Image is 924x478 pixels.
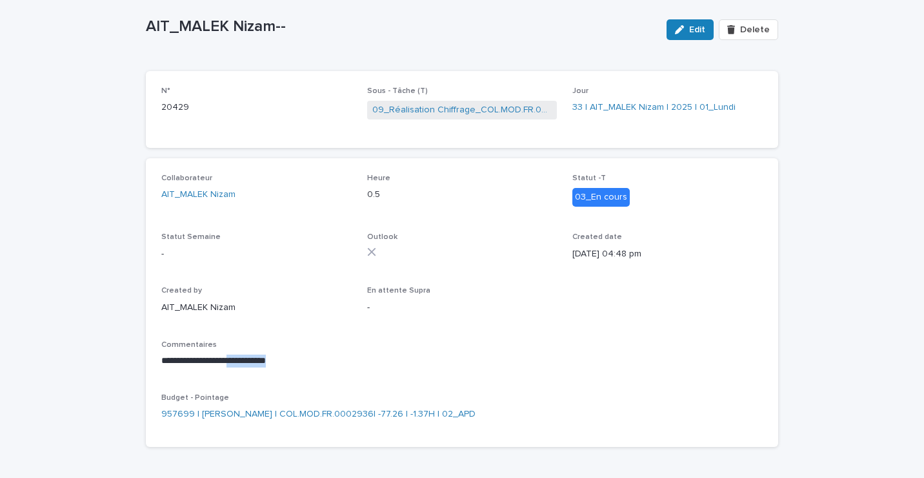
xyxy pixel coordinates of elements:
span: Jour [572,87,588,95]
a: 09_Réalisation Chiffrage_COL.MOD.FR.0002936 [372,103,552,117]
span: Heure [367,174,390,182]
span: Statut -T [572,174,606,182]
a: AIT_MALEK Nizam [161,188,236,202]
p: AIT_MALEK Nizam [161,301,352,315]
span: N° [161,87,170,95]
span: Budget - Pointage [161,394,229,402]
button: Edit [667,19,714,40]
span: Sous - Tâche (T) [367,87,428,95]
p: 20429 [161,101,352,114]
span: En attente Supra [367,287,430,295]
p: - [161,247,352,261]
span: Edit [689,25,705,34]
p: AIT_MALEK Nizam-- [146,17,656,36]
p: - [367,301,557,315]
a: 33 | AIT_MALEK Nizam | 2025 | 01_Lundi [572,101,736,114]
span: Statut Semaine [161,233,221,241]
span: Collaborateur [161,174,212,182]
span: Commentaires [161,341,217,349]
span: Delete [740,25,770,34]
p: [DATE] 04:48 pm [572,247,763,261]
div: 03_En cours [572,188,630,207]
span: Outlook [367,233,397,241]
a: 957699 | [PERSON_NAME] | COL.MOD.FR.0002936| -77.26 | -1.37H | 02_APD [161,408,476,421]
p: 0.5 [367,188,557,202]
button: Delete [719,19,778,40]
span: Created date [572,233,622,241]
span: Created by [161,287,202,295]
